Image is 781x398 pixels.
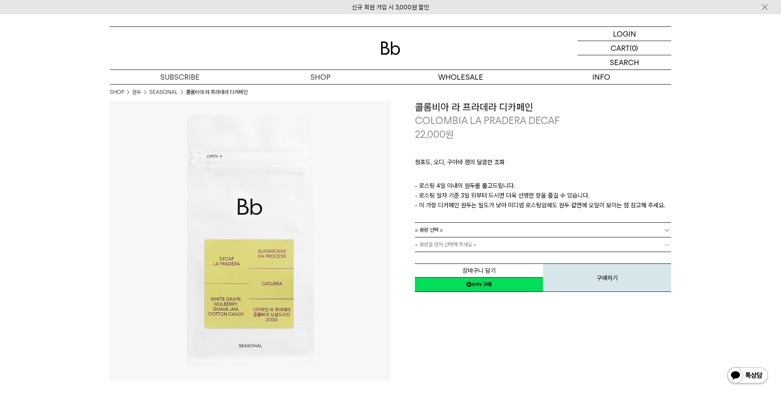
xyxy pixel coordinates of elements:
p: INFO [531,70,671,84]
p: 청포도, 오디, 구아바 잼의 달콤한 조화 [415,157,671,171]
li: 콜롬비아 라 프라데라 디카페인 [186,88,248,96]
p: CART [611,41,630,55]
a: SHOP [110,88,124,96]
button: 장바구니 담기 [415,263,543,278]
span: 원 [445,128,454,140]
p: SEARCH [610,55,639,70]
span: = 용량을 먼저 선택해 주세요 = [415,237,477,252]
a: CART (0) [578,41,671,55]
a: 신규 회원 가입 시 3,000원 할인 [352,4,429,11]
p: ㅤ [415,171,671,181]
h3: 콜롬비아 라 프라데라 디카페인 [415,100,671,114]
a: SEASONAL [149,88,178,96]
a: 원두 [132,88,141,96]
img: 로고 [381,41,400,55]
p: LOGIN [613,27,636,41]
img: 카카오톡 채널 1:1 채팅 버튼 [726,366,769,386]
a: LOGIN [578,27,671,41]
p: 22,000 [415,128,454,141]
img: 콜롬비아 라 프라데라 디카페인 [110,100,390,381]
p: - 로스팅 4일 이내의 원두를 출고드립니다. - 로스팅 일자 기준 3일 뒤부터 드시면 더욱 선명한 향을 즐길 수 있습니다. - 이 가향 디카페인 원두는 밀도가 낮아 미디엄 로... [415,181,671,210]
a: SHOP [250,70,390,84]
button: 구매하기 [543,263,671,292]
a: SUBSCRIBE [110,70,250,84]
p: COLOMBIA LA PRADERA DECAF [415,114,671,128]
p: (0) [630,41,638,55]
span: = 용량 선택 = [415,223,443,237]
p: WHOLESALE [390,70,531,84]
a: 새창 [415,277,543,292]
